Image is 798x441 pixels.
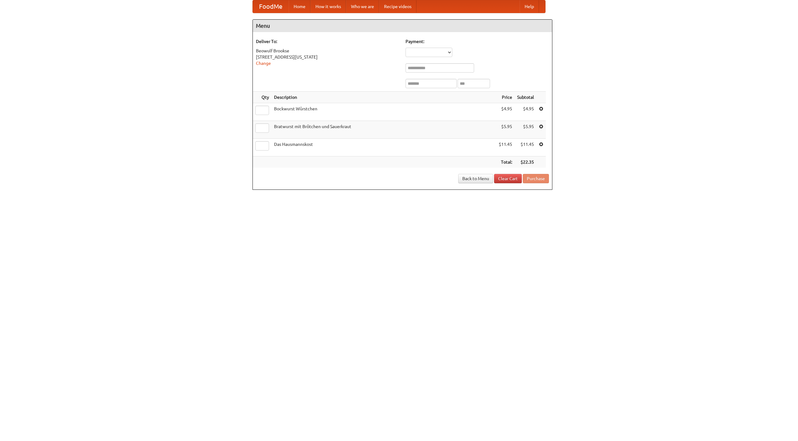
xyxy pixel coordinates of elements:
[272,92,496,103] th: Description
[515,139,536,156] td: $11.45
[256,54,399,60] div: [STREET_ADDRESS][US_STATE]
[256,48,399,54] div: Beowulf Brookse
[346,0,379,13] a: Who we are
[515,92,536,103] th: Subtotal
[523,174,549,183] button: Purchase
[272,103,496,121] td: Bockwurst Würstchen
[496,92,515,103] th: Price
[379,0,416,13] a: Recipe videos
[253,20,552,32] h4: Menu
[253,92,272,103] th: Qty
[496,103,515,121] td: $4.95
[458,174,493,183] a: Back to Menu
[256,38,399,45] h5: Deliver To:
[494,174,522,183] a: Clear Cart
[253,0,289,13] a: FoodMe
[496,156,515,168] th: Total:
[310,0,346,13] a: How it works
[515,121,536,139] td: $5.95
[406,38,549,45] h5: Payment:
[515,103,536,121] td: $4.95
[272,121,496,139] td: Bratwurst mit Brötchen und Sauerkraut
[520,0,539,13] a: Help
[289,0,310,13] a: Home
[496,121,515,139] td: $5.95
[256,61,271,66] a: Change
[515,156,536,168] th: $22.35
[272,139,496,156] td: Das Hausmannskost
[496,139,515,156] td: $11.45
